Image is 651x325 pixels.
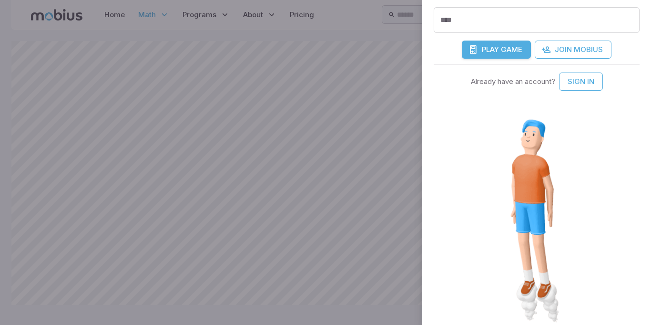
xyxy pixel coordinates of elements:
[535,41,611,59] a: Join Mobius
[471,76,555,87] p: Already have an account?
[501,44,522,55] span: Game
[482,44,499,55] span: Play
[559,73,603,91] a: Sign In
[462,41,531,59] button: PlayGame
